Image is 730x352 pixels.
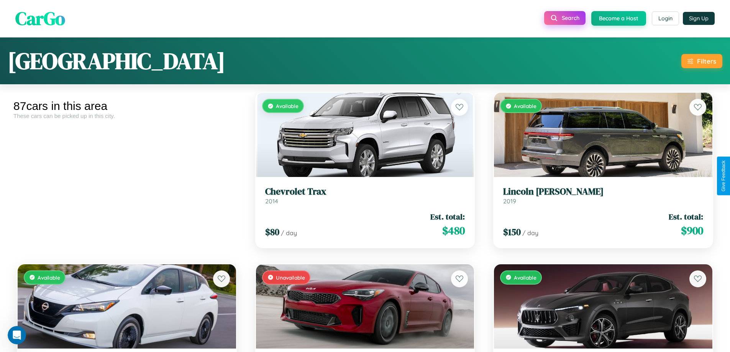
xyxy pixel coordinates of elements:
[652,11,679,25] button: Login
[669,211,703,222] span: Est. total:
[430,211,465,222] span: Est. total:
[503,186,703,205] a: Lincoln [PERSON_NAME]2019
[265,226,279,238] span: $ 80
[276,103,299,109] span: Available
[265,186,465,197] h3: Chevrolet Trax
[276,274,305,281] span: Unavailable
[38,274,60,281] span: Available
[265,197,278,205] span: 2014
[697,57,716,65] div: Filters
[15,6,65,31] span: CarGo
[562,15,579,21] span: Search
[13,100,240,113] div: 87 cars in this area
[281,229,297,237] span: / day
[721,160,726,192] div: Give Feedback
[265,186,465,205] a: Chevrolet Trax2014
[13,113,240,119] div: These cars can be picked up in this city.
[522,229,538,237] span: / day
[442,223,465,238] span: $ 480
[683,12,715,25] button: Sign Up
[514,103,536,109] span: Available
[514,274,536,281] span: Available
[8,45,225,77] h1: [GEOGRAPHIC_DATA]
[8,326,26,344] iframe: Intercom live chat
[591,11,646,26] button: Become a Host
[503,186,703,197] h3: Lincoln [PERSON_NAME]
[681,223,703,238] span: $ 900
[681,54,722,68] button: Filters
[503,226,521,238] span: $ 150
[544,11,586,25] button: Search
[503,197,516,205] span: 2019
